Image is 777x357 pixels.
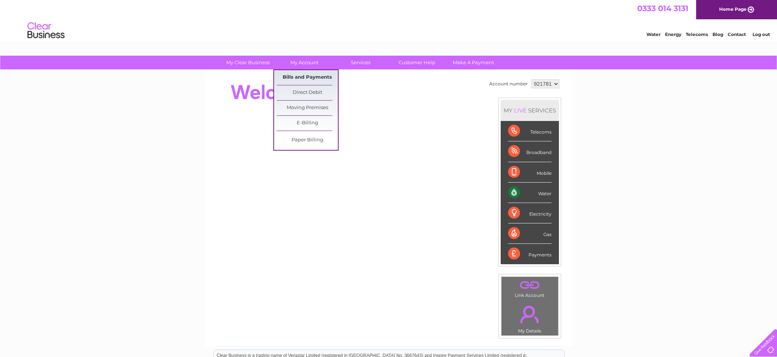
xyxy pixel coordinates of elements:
[646,32,661,37] a: Water
[443,56,504,69] a: Make A Payment
[214,4,564,36] div: Clear Business is a trading name of Verastar Limited (registered in [GEOGRAPHIC_DATA] No. 3667643...
[637,4,688,13] a: 0333 014 3131
[274,56,335,69] a: My Account
[508,203,552,223] div: Electricity
[513,107,528,114] div: LIVE
[277,101,338,115] a: Moving Premises
[277,133,338,148] a: Paper Billing
[686,32,708,37] a: Telecoms
[277,85,338,100] a: Direct Debit
[728,32,746,37] a: Contact
[501,276,559,300] td: Link Account
[665,32,681,37] a: Energy
[712,32,723,37] a: Blog
[508,223,552,244] div: Gas
[277,116,338,131] a: E-Billing
[508,183,552,203] div: Water
[503,301,556,327] a: .
[277,70,338,85] a: Bills and Payments
[503,279,556,292] a: .
[508,162,552,183] div: Mobile
[501,299,559,336] td: My Details
[501,100,559,121] div: MY SERVICES
[386,56,448,69] a: Customer Help
[217,56,279,69] a: My Clear Business
[508,121,552,141] div: Telecoms
[508,244,552,264] div: Payments
[27,19,65,42] img: logo.png
[508,141,552,162] div: Broadband
[330,56,391,69] a: Services
[753,32,770,37] a: Log out
[487,78,530,90] td: Account number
